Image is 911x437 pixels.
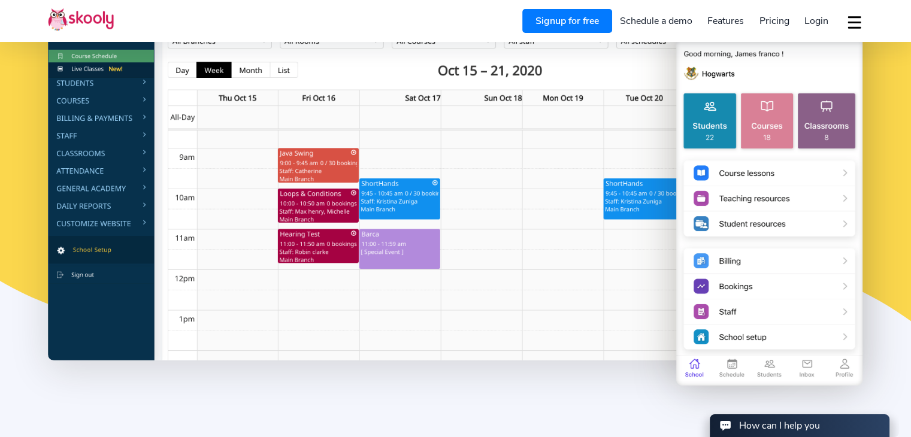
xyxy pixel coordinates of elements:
span: Pricing [759,14,789,28]
a: Login [797,11,836,31]
img: Skooly [48,8,114,31]
button: dropdown menu [846,8,863,36]
img: Meet the #1 Software for schools - Mobile [676,11,863,388]
a: Pricing [752,11,797,31]
a: Features [700,11,752,31]
a: Schedule a demo [612,11,700,31]
span: Login [804,14,828,28]
a: Signup for free [522,9,612,33]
